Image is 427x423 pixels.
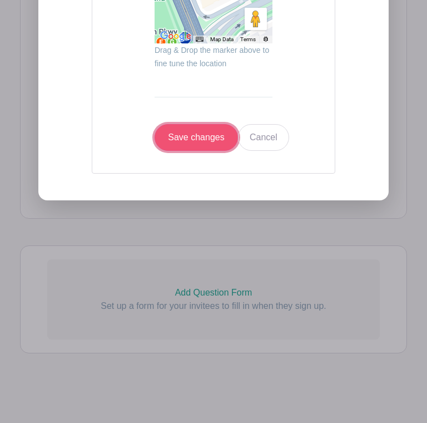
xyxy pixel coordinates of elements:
a: Terms (opens in new tab) [240,36,256,42]
small: Drag & Drop the marker above to fine tune the location [155,46,269,68]
a: Report errors in the road map or imagery to Google [262,36,269,42]
a: Open this area in Google Maps (opens a new window) [157,29,194,43]
button: Map Data [210,36,234,43]
img: Google [157,29,194,43]
input: Save changes [155,124,238,151]
button: Drag Pegman onto the map to open Street View [245,8,267,30]
button: Keyboard shortcuts [196,36,203,43]
a: Cancel [238,124,289,151]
